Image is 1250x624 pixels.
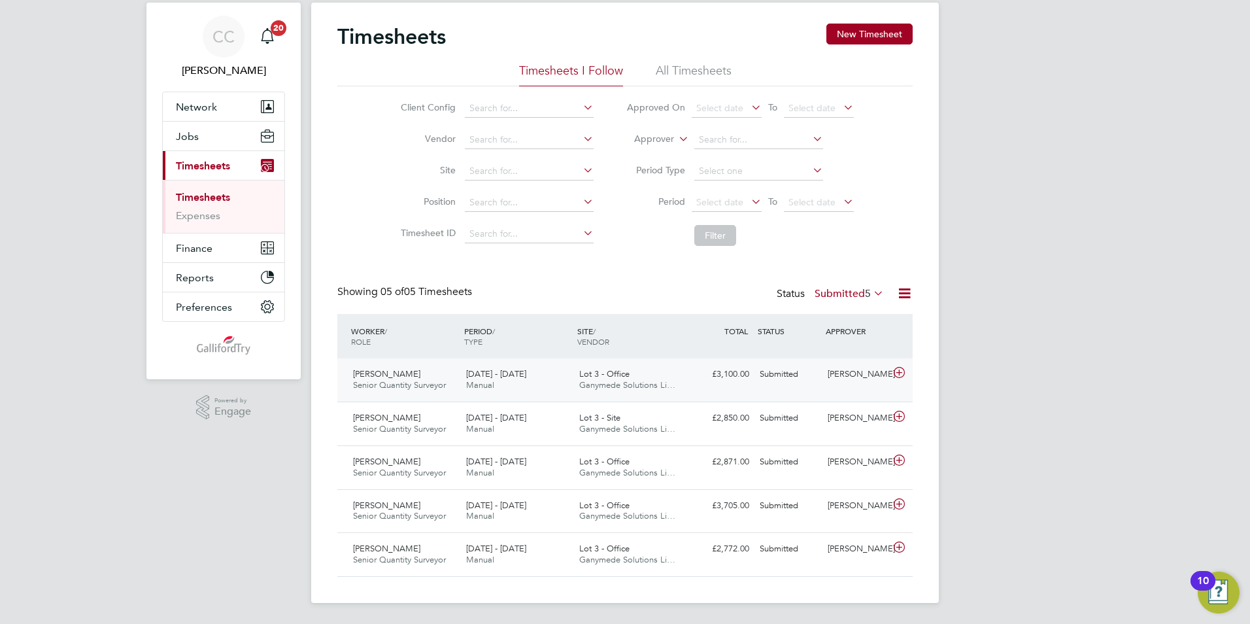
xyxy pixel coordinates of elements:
label: Period Type [626,164,685,176]
input: Search for... [465,225,594,243]
span: Lot 3 - Office [579,543,630,554]
div: Submitted [754,451,822,473]
span: Senior Quantity Surveyor [353,554,446,565]
a: CC[PERSON_NAME] [162,16,285,78]
span: Ganymede Solutions Li… [579,467,675,478]
span: 20 [271,20,286,36]
span: [PERSON_NAME] [353,456,420,467]
span: Ganymede Solutions Li… [579,510,675,521]
span: [PERSON_NAME] [353,412,420,423]
div: [PERSON_NAME] [822,495,890,517]
label: Site [397,164,456,176]
span: Lot 3 - Office [579,456,630,467]
span: TOTAL [724,326,748,336]
div: SITE [574,319,687,353]
span: ROLE [351,336,371,347]
span: Lot 3 - Site [579,412,620,423]
span: Timesheets [176,160,230,172]
div: Status [777,285,887,303]
span: Select date [696,196,743,208]
span: Lot 3 - Office [579,500,630,511]
span: Lot 3 - Office [579,368,630,379]
span: Network [176,101,217,113]
span: [PERSON_NAME] [353,500,420,511]
div: Submitted [754,495,822,517]
label: Timesheet ID [397,227,456,239]
button: Filter [694,225,736,246]
span: Reports [176,271,214,284]
div: Submitted [754,538,822,560]
span: Manual [466,423,494,434]
input: Search for... [465,131,594,149]
span: Finance [176,242,212,254]
li: Timesheets I Follow [519,63,623,86]
span: To [764,99,781,116]
label: Approved On [626,101,685,113]
label: Period [626,196,685,207]
div: [PERSON_NAME] [822,407,890,429]
button: Open Resource Center, 10 new notifications [1198,572,1240,614]
span: [DATE] - [DATE] [466,456,526,467]
div: 10 [1197,581,1209,598]
div: £3,705.00 [686,495,754,517]
span: [DATE] - [DATE] [466,412,526,423]
a: Powered byEngage [196,395,252,420]
span: Engage [214,406,251,417]
span: [DATE] - [DATE] [466,368,526,379]
button: Jobs [163,122,284,150]
div: Submitted [754,407,822,429]
input: Search for... [465,194,594,212]
span: Ganymede Solutions Li… [579,554,675,565]
div: £2,772.00 [686,538,754,560]
div: PERIOD [461,319,574,353]
span: Ganymede Solutions Li… [579,423,675,434]
span: [DATE] - [DATE] [466,543,526,554]
span: [DATE] - [DATE] [466,500,526,511]
div: Submitted [754,364,822,385]
span: 5 [865,287,871,300]
span: Senior Quantity Surveyor [353,510,446,521]
img: gallifordtry-logo-retina.png [197,335,251,356]
label: Submitted [815,287,884,300]
span: [PERSON_NAME] [353,543,420,554]
a: 20 [254,16,280,58]
div: [PERSON_NAME] [822,451,890,473]
div: WORKER [348,319,461,353]
span: Senior Quantity Surveyor [353,467,446,478]
div: £3,100.00 [686,364,754,385]
label: Approver [615,133,674,146]
span: / [492,326,495,336]
span: VENDOR [577,336,609,347]
span: / [384,326,387,336]
input: Search for... [465,162,594,181]
label: Client Config [397,101,456,113]
span: 05 of [380,285,404,298]
span: Powered by [214,395,251,406]
div: APPROVER [822,319,890,343]
span: Manual [466,510,494,521]
span: Chris Carty [162,63,285,78]
button: New Timesheet [826,24,913,44]
span: To [764,193,781,210]
a: Go to home page [162,335,285,356]
span: Select date [696,102,743,114]
span: Select date [788,102,836,114]
span: Senior Quantity Surveyor [353,423,446,434]
div: [PERSON_NAME] [822,538,890,560]
div: STATUS [754,319,822,343]
span: / [593,326,596,336]
div: Timesheets [163,180,284,233]
input: Search for... [694,131,823,149]
button: Preferences [163,292,284,321]
a: Expenses [176,209,220,222]
span: Manual [466,554,494,565]
a: Timesheets [176,191,230,203]
input: Search for... [465,99,594,118]
span: Manual [466,379,494,390]
label: Position [397,196,456,207]
span: Preferences [176,301,232,313]
span: TYPE [464,336,482,347]
div: Showing [337,285,475,299]
span: Select date [788,196,836,208]
nav: Main navigation [146,3,301,379]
